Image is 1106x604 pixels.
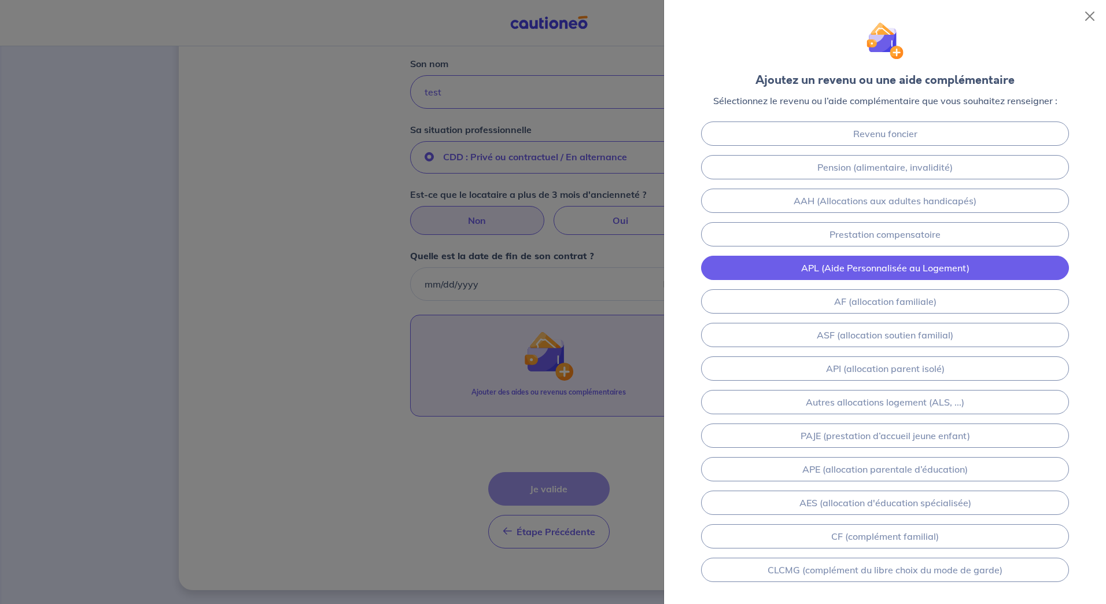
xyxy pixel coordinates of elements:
[701,558,1069,582] a: CLCMG (complément du libre choix du mode de garde)
[701,390,1069,414] a: Autres allocations logement (ALS, ...)
[701,457,1069,481] a: APE (allocation parentale d’éducation)
[701,155,1069,179] a: Pension (alimentaire, invalidité)
[755,72,1015,89] div: Ajoutez un revenu ou une aide complémentaire
[701,256,1069,280] a: APL (Aide Personnalisée au Logement)
[701,189,1069,213] a: AAH (Allocations aux adultes handicapés)
[701,323,1069,347] a: ASF (allocation soutien familial)
[701,491,1069,515] a: AES (allocation d'éducation spécialisée)
[1081,7,1099,25] button: Close
[701,222,1069,246] a: Prestation compensatoire
[867,22,904,60] img: illu_wallet.svg
[713,94,1057,108] p: Sélectionnez le revenu ou l’aide complémentaire que vous souhaitez renseigner :
[701,356,1069,381] a: API (allocation parent isolé)
[701,423,1069,448] a: PAJE (prestation d’accueil jeune enfant)
[701,524,1069,548] a: CF (complément familial)
[701,121,1069,146] a: Revenu foncier
[701,289,1069,314] a: AF (allocation familiale)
